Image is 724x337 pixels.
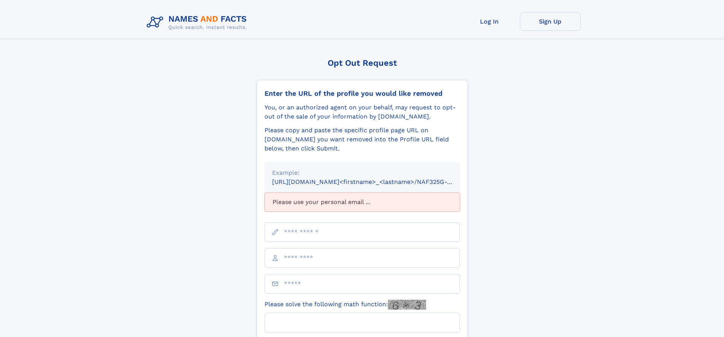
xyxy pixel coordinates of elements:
small: [URL][DOMAIN_NAME]<firstname>_<lastname>/NAF325G-xxxxxxxx [272,178,474,185]
a: Log In [459,12,520,31]
div: Example: [272,168,452,177]
div: Please use your personal email ... [265,193,460,212]
label: Please solve the following math function: [265,300,426,310]
div: You, or an authorized agent on your behalf, may request to opt-out of the sale of your informatio... [265,103,460,121]
div: Opt Out Request [257,58,468,68]
div: Please copy and paste the specific profile page URL on [DOMAIN_NAME] you want removed into the Pr... [265,126,460,153]
a: Sign Up [520,12,581,31]
img: Logo Names and Facts [144,12,253,33]
div: Enter the URL of the profile you would like removed [265,89,460,98]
